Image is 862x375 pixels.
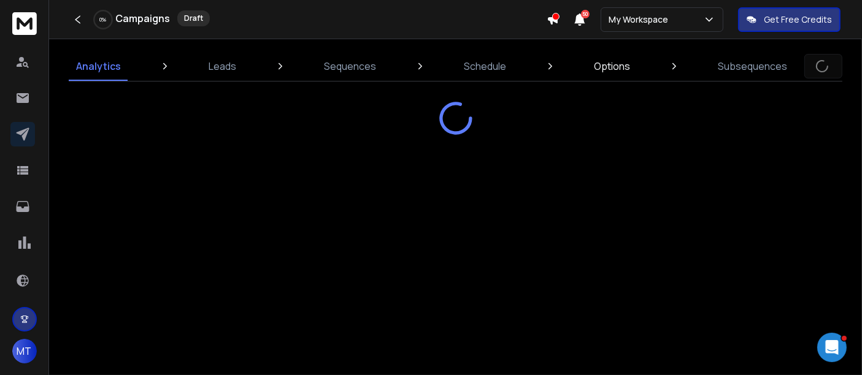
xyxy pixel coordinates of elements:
p: Analytics [76,59,121,74]
p: Subsequences [718,59,787,74]
p: Schedule [464,59,506,74]
a: Leads [201,51,244,81]
p: Get Free Credits [764,13,832,26]
a: Schedule [456,51,514,81]
button: MT [12,339,37,363]
a: Sequences [317,51,383,81]
a: Analytics [69,51,128,81]
h1: Campaigns [115,11,170,26]
p: Sequences [324,59,376,74]
button: Get Free Credits [738,7,841,32]
p: Options [594,59,630,74]
p: 0 % [100,16,107,23]
a: Subsequences [710,51,795,81]
p: Leads [209,59,236,74]
iframe: Intercom live chat [817,333,847,362]
a: Options [587,51,637,81]
span: 50 [581,10,590,18]
div: Draft [177,10,210,26]
p: My Workspace [609,13,673,26]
